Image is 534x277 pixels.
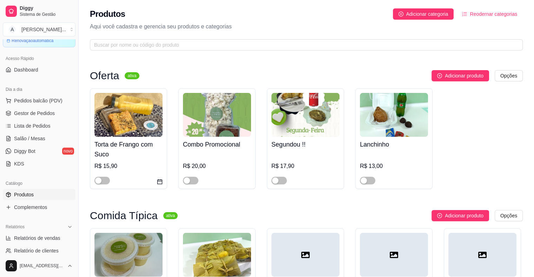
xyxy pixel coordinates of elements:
span: Diggy Bot [14,148,35,155]
button: [EMAIL_ADDRESS][DOMAIN_NAME] [3,257,75,274]
span: Gestor de Pedidos [14,110,55,117]
a: Salão / Mesas [3,133,75,144]
button: Adicionar categoria [393,8,454,20]
span: calendar [157,179,163,184]
img: product-image [360,93,428,137]
img: product-image [183,93,251,137]
div: [PERSON_NAME] ... [21,26,66,33]
a: KDS [3,158,75,169]
h2: Produtos [90,8,125,20]
span: Reodernar categorias [470,10,517,18]
img: product-image [94,233,163,277]
span: Relatórios [6,224,25,230]
span: Complementos [14,204,47,211]
span: Relatório de clientes [14,247,59,254]
div: R$ 13,00 [360,162,428,170]
h4: Torta de Frango com Suco [94,140,163,159]
div: R$ 20,00 [183,162,251,170]
span: Adicionar produto [445,212,483,219]
h4: Combo Promocional [183,140,251,149]
a: DiggySistema de Gestão [3,3,75,20]
h4: Segundou !! [271,140,339,149]
button: Pedidos balcão (PDV) [3,95,75,106]
a: Diggy Botnovo [3,146,75,157]
span: Lista de Pedidos [14,122,51,129]
div: Catálogo [3,178,75,189]
h4: Lanchinho [360,140,428,149]
div: R$ 17,90 [271,162,339,170]
button: Adicionar produto [431,70,489,81]
a: Relatório de clientes [3,245,75,256]
article: Renovação automática [12,38,53,43]
span: Pedidos balcão (PDV) [14,97,62,104]
button: Opções [495,210,523,221]
span: Opções [500,72,517,80]
span: KDS [14,160,24,167]
span: Sistema de Gestão [20,12,73,17]
span: Opções [500,212,517,219]
a: Dashboard [3,64,75,75]
div: R$ 15,90 [94,162,163,170]
a: Lista de Pedidos [3,120,75,131]
span: Relatórios de vendas [14,235,60,242]
span: Adicionar categoria [406,10,448,18]
span: plus-circle [437,213,442,218]
span: A [9,26,16,33]
a: Gestor de Pedidos [3,108,75,119]
p: Aqui você cadastra e gerencia seu produtos e categorias [90,22,523,31]
span: Adicionar produto [445,72,483,80]
span: plus-circle [437,73,442,78]
a: Complementos [3,202,75,213]
img: product-image [271,93,339,137]
button: Opções [495,70,523,81]
span: plus-circle [398,12,403,16]
sup: ativa [163,212,178,219]
span: Produtos [14,191,34,198]
a: Relatórios de vendas [3,232,75,244]
span: [EMAIL_ADDRESS][DOMAIN_NAME] [20,263,64,269]
span: ordered-list [462,12,467,16]
img: product-image [183,233,251,277]
a: Produtos [3,189,75,200]
button: Reodernar categorias [456,8,523,20]
div: Acesso Rápido [3,53,75,64]
h3: Comida Típica [90,211,158,220]
button: Select a team [3,22,75,36]
div: Dia a dia [3,84,75,95]
input: Buscar por nome ou código do produto [94,41,513,49]
img: product-image [94,93,163,137]
sup: ativa [125,72,139,79]
span: Salão / Mesas [14,135,45,142]
span: Diggy [20,5,73,12]
h3: Oferta [90,72,119,80]
button: Adicionar produto [431,210,489,221]
span: Dashboard [14,66,38,73]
